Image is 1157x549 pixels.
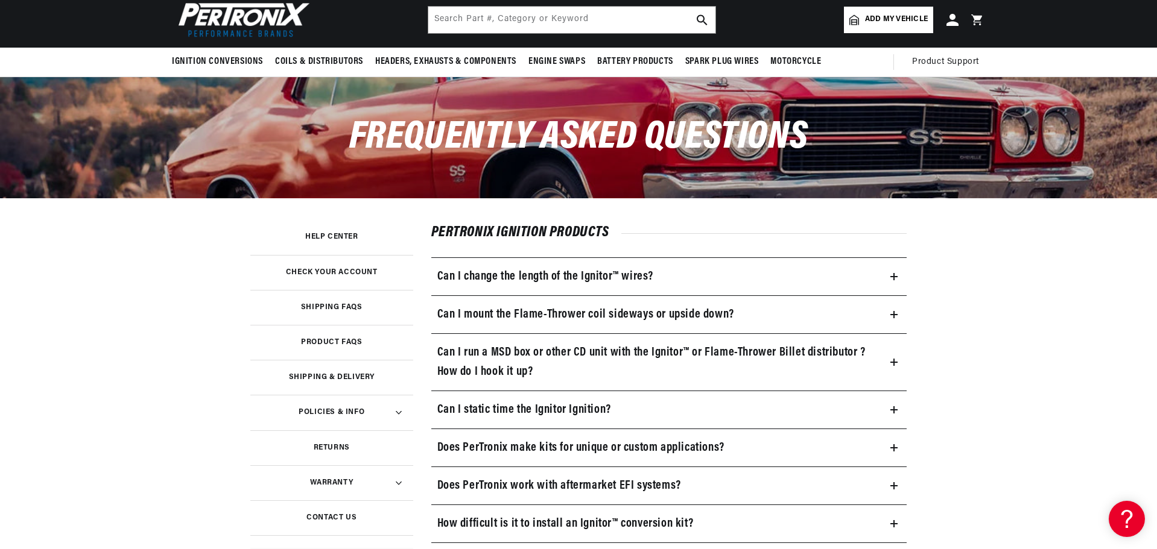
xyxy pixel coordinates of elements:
[528,55,585,68] span: Engine Swaps
[764,48,827,76] summary: Motorcycle
[437,305,734,324] h3: Can I mount the Flame-Thrower coil sideways or upside down?
[289,374,375,380] h3: Shipping & Delivery
[597,55,673,68] span: Battery Products
[912,48,985,77] summary: Product Support
[522,48,591,76] summary: Engine Swaps
[437,476,681,495] h3: Does PerTronix work with aftermarket EFI systems?
[685,55,759,68] span: Spark Plug Wires
[305,234,358,240] h3: Help Center
[865,14,928,25] span: Add my vehicle
[250,395,413,430] summary: Policies & Info
[679,48,765,76] summary: Spark Plug Wires
[250,290,413,325] a: Shipping FAQs
[301,304,363,310] h3: Shipping FAQs
[437,343,877,381] h3: Can I run a MSD box or other CD unit with the Ignitor™ or Flame-Thrower Billet distributor ? How ...
[369,48,522,76] summary: Headers, Exhausts & Components
[172,48,269,76] summary: Ignition Conversions
[250,255,413,290] a: Check your account
[591,48,679,76] summary: Battery Products
[275,55,363,68] span: Coils & Distributors
[375,55,516,68] span: Headers, Exhausts & Components
[250,360,413,395] a: Shipping & Delivery
[310,480,353,486] h3: Warranty
[250,430,413,465] a: Returns
[770,55,821,68] span: Motorcycle
[172,55,263,68] span: Ignition Conversions
[269,48,369,76] summary: Coils & Distributors
[689,7,715,33] button: search button
[431,296,907,333] summary: Can I mount the Flame-Thrower coil sideways or upside down?
[431,225,621,240] span: Pertronix Ignition Products
[437,400,611,419] h3: Can I static time the Ignitor Ignition?
[250,500,413,535] a: Contact Us
[306,515,357,521] h3: Contact Us
[912,55,979,69] span: Product Support
[431,391,907,428] summary: Can I static time the Ignitor Ignition?
[437,514,694,533] h3: How difficult is it to install an Ignitor™ conversion kit?
[437,267,654,286] h3: Can I change the length of the Ignitor™ wires?
[428,7,715,33] input: Search Part #, Category or Keyword
[349,118,808,157] span: Frequently Asked Questions
[314,445,350,451] h3: Returns
[437,438,724,457] h3: Does PerTronix make kits for unique or custom applications?
[431,467,907,504] summary: Does PerTronix work with aftermarket EFI systems?
[250,325,413,360] a: Product FAQs
[286,269,378,275] h3: Check your account
[431,334,907,391] summary: Can I run a MSD box or other CD unit with the Ignitor™ or Flame-Thrower Billet distributor ? How ...
[250,465,413,500] summary: Warranty
[250,219,413,254] a: Help Center
[299,409,364,415] h3: Policies & Info
[844,7,933,33] a: Add my vehicle
[431,505,907,542] summary: How difficult is it to install an Ignitor™ conversion kit?
[431,258,907,295] summary: Can I change the length of the Ignitor™ wires?
[301,339,362,345] h3: Product FAQs
[431,429,907,466] summary: Does PerTronix make kits for unique or custom applications?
